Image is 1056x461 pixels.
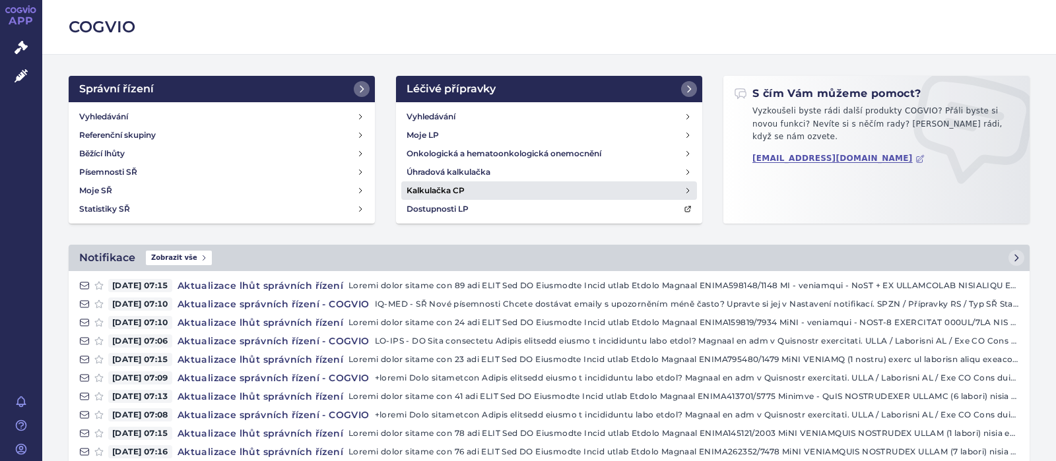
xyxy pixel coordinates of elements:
p: IQ-MED - SŘ Nové písemnosti Chcete dostávat emaily s upozorněním méně často? Upravte si jej v Nas... [375,297,1019,311]
h4: Aktualizace lhůt správních řízení [172,279,348,292]
p: Loremi dolor sitame con 23 adi ELIT Sed DO Eiusmodte Incid utlab Etdolo Magnaal ENIMA795480/1479 ... [348,353,1019,366]
h4: Aktualizace správních řízení - COGVIO [172,408,375,421]
h4: Písemnosti SŘ [79,166,137,179]
h4: Aktualizace správních řízení - COGVIO [172,334,375,348]
span: Zobrazit vše [146,251,212,265]
p: Loremi dolor sitame con 89 adi ELIT Sed DO Eiusmodte Incid utlab Etdolo Magnaal ENIMA598148/1148 ... [348,279,1019,292]
h4: Vyhledávání [407,110,455,123]
p: +loremi Dolo sitametcon Adipis elitsedd eiusmo t incididuntu labo etdol? Magnaal en adm v Quisnos... [375,408,1019,421]
p: +loremi Dolo sitametcon Adipis elitsedd eiusmo t incididuntu labo etdol? Magnaal en adm v Quisnos... [375,371,1019,384]
p: Loremi dolor sitame con 41 adi ELIT Sed DO Eiusmodte Incid utlab Etdolo Magnaal ENIMA413701/5775 ... [348,390,1019,403]
a: Léčivé přípravky [396,76,702,102]
span: [DATE] 07:08 [108,408,172,421]
p: LO-IPS - DO Sita consectetu Adipis elitsedd eiusmo t incididuntu labo etdol? Magnaal en adm v Qui... [375,334,1019,348]
span: [DATE] 07:16 [108,445,172,458]
h4: Kalkulačka CP [407,184,465,197]
a: Statistiky SŘ [74,200,370,218]
h2: Léčivé přípravky [407,81,496,97]
span: [DATE] 07:10 [108,297,172,311]
h2: Správní řízení [79,81,154,97]
p: Loremi dolor sitame con 24 adi ELIT Sed DO Eiusmodte Incid utlab Etdolo Magnaal ENIMA159819/7934 ... [348,316,1019,329]
a: Vyhledávání [401,108,697,126]
h4: Aktualizace správních řízení - COGVIO [172,371,375,384]
a: Kalkulačka CP [401,181,697,200]
a: Referenční skupiny [74,126,370,144]
h2: S čím Vám můžeme pomoct? [734,86,921,101]
a: Úhradová kalkulačka [401,163,697,181]
span: [DATE] 07:06 [108,334,172,348]
h2: Notifikace [79,250,135,266]
p: Loremi dolor sitame con 76 adi ELIT Sed DO Eiusmodte Incid utlab Etdolo Magnaal ENIMA262352/7478 ... [348,445,1019,458]
h4: Referenční skupiny [79,129,156,142]
h2: COGVIO [69,16,1030,38]
h4: Statistiky SŘ [79,202,130,216]
h4: Vyhledávání [79,110,128,123]
h4: Dostupnosti LP [407,202,469,216]
h4: Aktualizace lhůt správních řízení [172,353,348,366]
span: [DATE] 07:09 [108,371,172,384]
h4: Aktualizace lhůt správních řízení [172,427,348,440]
h4: Aktualizace lhůt správních řízení [172,316,348,329]
a: Správní řízení [69,76,375,102]
a: [EMAIL_ADDRESS][DOMAIN_NAME] [752,154,925,164]
h4: Moje SŘ [79,184,112,197]
span: [DATE] 07:13 [108,390,172,403]
h4: Úhradová kalkulačka [407,166,490,179]
h4: Běžící lhůty [79,147,125,160]
span: [DATE] 07:15 [108,279,172,292]
h4: Aktualizace lhůt správních řízení [172,390,348,403]
span: [DATE] 07:15 [108,353,172,366]
a: Moje SŘ [74,181,370,200]
span: [DATE] 07:15 [108,427,172,440]
p: Vyzkoušeli byste rádi další produkty COGVIO? Přáli byste si novou funkci? Nevíte si s něčím rady?... [734,105,1019,149]
h4: Aktualizace lhůt správních řízení [172,445,348,458]
h4: Onkologická a hematoonkologická onemocnění [407,147,601,160]
h4: Aktualizace správních řízení - COGVIO [172,297,375,311]
span: [DATE] 07:10 [108,316,172,329]
a: Vyhledávání [74,108,370,126]
p: Loremi dolor sitame con 78 adi ELIT Sed DO Eiusmodte Incid utlab Etdolo Magnaal ENIMA145121/2003 ... [348,427,1019,440]
a: Dostupnosti LP [401,200,697,218]
a: Onkologická a hematoonkologická onemocnění [401,144,697,163]
a: NotifikaceZobrazit vše [69,245,1030,271]
a: Moje LP [401,126,697,144]
h4: Moje LP [407,129,439,142]
a: Běžící lhůty [74,144,370,163]
a: Písemnosti SŘ [74,163,370,181]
